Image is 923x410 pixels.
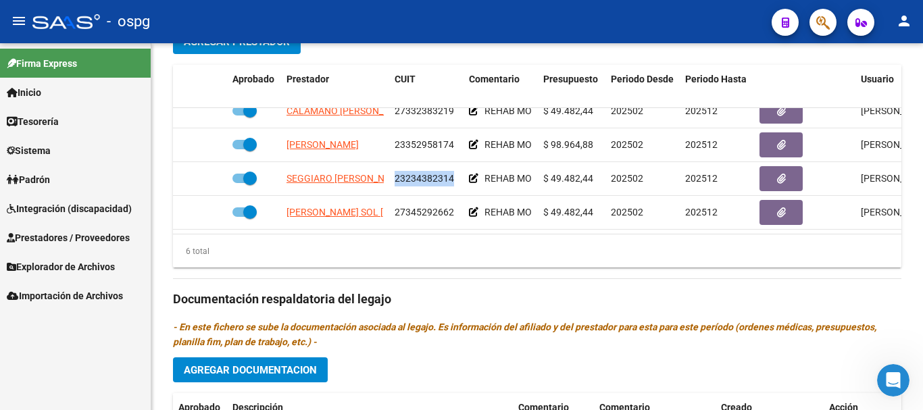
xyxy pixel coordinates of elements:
[484,207,641,217] span: REHAB MOD INTENSIVO COD 90 PSP
[484,139,649,150] span: REHAB MOD INTENSIVO COD 90 FONO
[7,172,50,187] span: Padrón
[685,207,718,217] span: 202512
[7,259,115,274] span: Explorador de Archivos
[538,65,605,109] datatable-header-cell: Presupuesto
[395,74,416,84] span: CUIT
[173,290,901,309] h3: Documentación respaldatoria del legajo
[611,207,643,217] span: 202502
[543,207,593,217] span: $ 49.482,44
[286,105,412,116] span: CALAMANO [PERSON_NAME]
[7,114,59,129] span: Tesorería
[173,357,328,382] button: Agregar Documentacion
[7,288,123,303] span: Importación de Archivos
[605,65,680,109] datatable-header-cell: Periodo Desde
[611,173,643,184] span: 202502
[286,207,453,217] span: [PERSON_NAME] SOL [PERSON_NAME]
[469,74,520,84] span: Comentario
[227,65,281,109] datatable-header-cell: Aprobado
[173,322,876,347] i: - En este fichero se sube la documentación asociada al legajo. Es información del afiliado y del ...
[484,173,651,184] span: REHAB MOD INTENSIVO COD 90 PSICO
[7,85,41,100] span: Inicio
[685,173,718,184] span: 202512
[543,173,593,184] span: $ 49.482,44
[543,139,593,150] span: $ 98.964,88
[685,139,718,150] span: 202512
[286,139,359,150] span: [PERSON_NAME]
[611,74,674,84] span: Periodo Desde
[685,105,718,116] span: 202512
[395,173,454,184] span: 23234382314
[281,65,389,109] datatable-header-cell: Prestador
[543,105,593,116] span: $ 49.482,44
[685,74,747,84] span: Periodo Hasta
[611,105,643,116] span: 202502
[7,230,130,245] span: Prestadores / Proveedores
[286,74,329,84] span: Prestador
[184,364,317,376] span: Agregar Documentacion
[543,74,598,84] span: Presupuesto
[395,105,454,116] span: 27332383219
[107,7,150,36] span: - ospg
[11,13,27,29] mat-icon: menu
[7,143,51,158] span: Sistema
[232,74,274,84] span: Aprobado
[286,173,407,184] span: SEGGIARO [PERSON_NAME]
[680,65,754,109] datatable-header-cell: Periodo Hasta
[464,65,538,109] datatable-header-cell: Comentario
[877,364,909,396] iframe: Intercom live chat
[611,139,643,150] span: 202502
[484,105,641,116] span: REHAB MOD INTENSIVO COD 90 PSP
[389,65,464,109] datatable-header-cell: CUIT
[395,139,454,150] span: 23352958174
[7,56,77,71] span: Firma Express
[395,207,454,217] span: 27345292662
[7,201,132,216] span: Integración (discapacidad)
[173,244,209,259] div: 6 total
[861,74,894,84] span: Usuario
[896,13,912,29] mat-icon: person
